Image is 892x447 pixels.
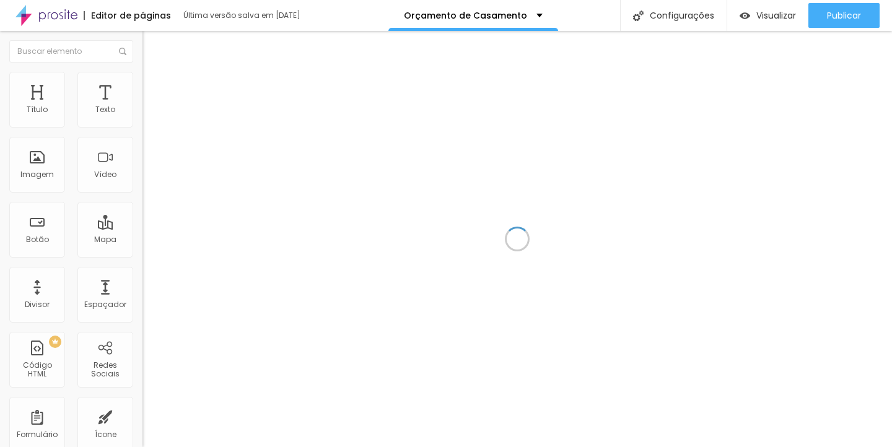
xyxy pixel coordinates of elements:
div: Título [27,105,48,114]
div: Botão [26,235,49,244]
div: Mapa [94,235,116,244]
div: Última versão salva em [DATE] [183,12,326,19]
button: Publicar [808,3,880,28]
button: Visualizar [727,3,808,28]
div: Espaçador [84,300,126,309]
img: Icone [633,11,644,21]
div: Texto [95,105,115,114]
span: Visualizar [756,11,796,20]
input: Buscar elemento [9,40,133,63]
div: Formulário [17,430,58,439]
div: Ícone [95,430,116,439]
div: Código HTML [12,361,61,379]
img: view-1.svg [740,11,750,21]
div: Editor de páginas [84,11,171,20]
div: Redes Sociais [81,361,129,379]
div: Imagem [20,170,54,179]
div: Divisor [25,300,50,309]
img: Icone [119,48,126,55]
div: Vídeo [94,170,116,179]
p: Orçamento de Casamento [404,11,527,20]
span: Publicar [827,11,861,20]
